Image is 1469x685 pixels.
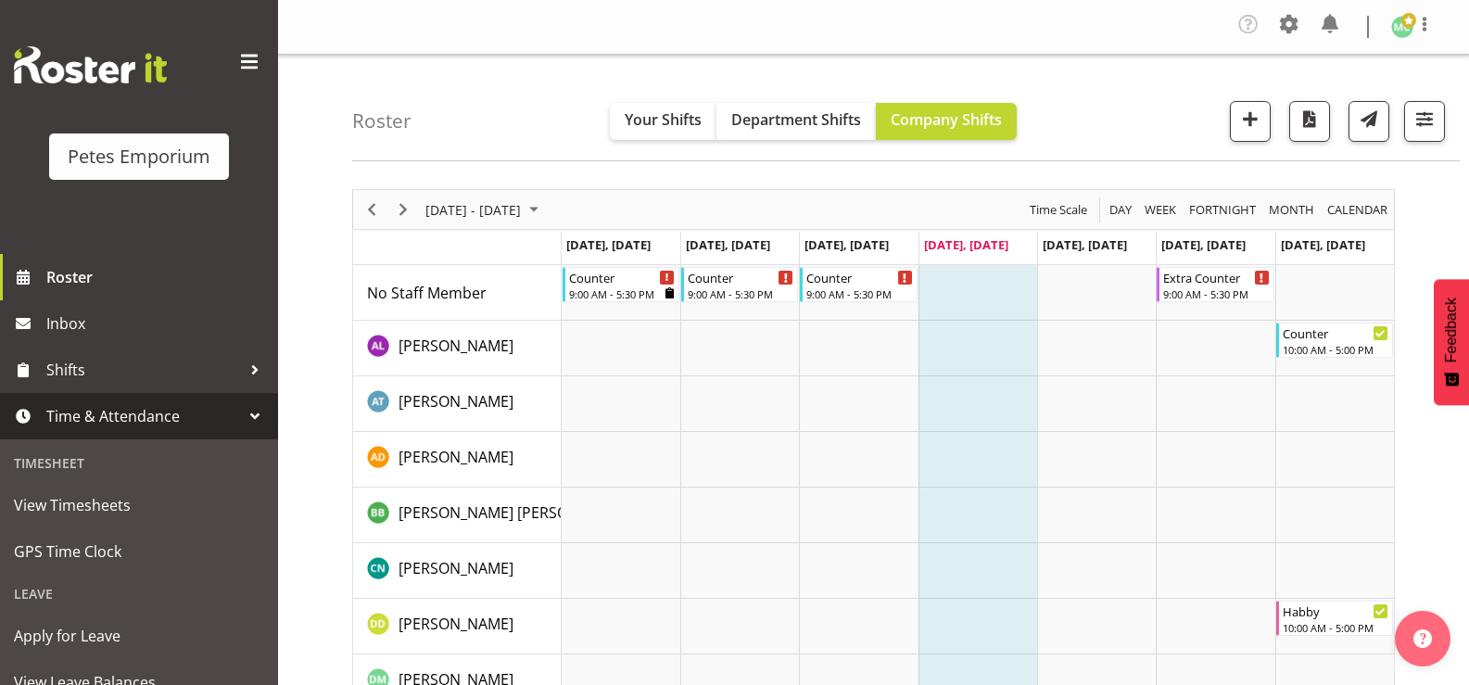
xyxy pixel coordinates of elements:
[46,263,269,291] span: Roster
[399,501,632,524] a: [PERSON_NAME] [PERSON_NAME]
[356,190,387,229] div: Previous
[353,432,562,488] td: Amelia Denz resource
[800,267,917,302] div: No Staff Member"s event - Counter Begin From Wednesday, September 3, 2025 at 9:00:00 AM GMT+12:00...
[46,402,241,430] span: Time & Attendance
[399,557,513,579] a: [PERSON_NAME]
[5,444,273,482] div: Timesheet
[399,335,513,357] a: [PERSON_NAME]
[610,103,716,140] button: Your Shifts
[1289,101,1330,142] button: Download a PDF of the roster according to the set date range.
[1276,323,1393,358] div: Abigail Lane"s event - Counter Begin From Sunday, September 7, 2025 at 10:00:00 AM GMT+12:00 Ends...
[1443,298,1460,362] span: Feedback
[1163,286,1269,301] div: 9:00 AM - 5:30 PM
[353,599,562,654] td: Danielle Donselaar resource
[14,538,264,565] span: GPS Time Clock
[5,482,273,528] a: View Timesheets
[1349,101,1389,142] button: Send a list of all shifts for the selected filtered period to all rostered employees.
[353,376,562,432] td: Alex-Micheal Taniwha resource
[352,110,412,132] h4: Roster
[681,267,798,302] div: No Staff Member"s event - Counter Begin From Tuesday, September 2, 2025 at 9:00:00 AM GMT+12:00 E...
[1187,198,1258,222] span: Fortnight
[399,614,513,634] span: [PERSON_NAME]
[353,543,562,599] td: Christine Neville resource
[1142,198,1180,222] button: Timeline Week
[1404,101,1445,142] button: Filter Shifts
[353,265,562,321] td: No Staff Member resource
[1267,198,1316,222] span: Month
[569,286,675,301] div: 9:00 AM - 5:30 PM
[353,488,562,543] td: Beena Beena resource
[731,109,861,130] span: Department Shifts
[353,321,562,376] td: Abigail Lane resource
[1391,16,1413,38] img: melissa-cowen2635.jpg
[569,268,675,286] div: Counter
[1157,267,1273,302] div: No Staff Member"s event - Extra Counter Begin From Saturday, September 6, 2025 at 9:00:00 AM GMT+...
[804,236,889,253] span: [DATE], [DATE]
[1325,198,1389,222] span: calendar
[5,613,273,659] a: Apply for Leave
[391,198,416,222] button: Next
[1413,629,1432,648] img: help-xxl-2.png
[424,198,523,222] span: [DATE] - [DATE]
[14,491,264,519] span: View Timesheets
[1283,342,1388,357] div: 10:00 AM - 5:00 PM
[399,336,513,356] span: [PERSON_NAME]
[1434,279,1469,405] button: Feedback - Show survey
[1283,620,1388,635] div: 10:00 AM - 5:00 PM
[1143,198,1178,222] span: Week
[716,103,876,140] button: Department Shifts
[1283,323,1388,342] div: Counter
[5,528,273,575] a: GPS Time Clock
[1161,236,1246,253] span: [DATE], [DATE]
[399,558,513,578] span: [PERSON_NAME]
[387,190,419,229] div: Next
[688,286,793,301] div: 9:00 AM - 5:30 PM
[399,446,513,468] a: [PERSON_NAME]
[423,198,547,222] button: September 01 - 07, 2025
[46,356,241,384] span: Shifts
[367,283,487,303] span: No Staff Member
[360,198,385,222] button: Previous
[1163,268,1269,286] div: Extra Counter
[1281,236,1365,253] span: [DATE], [DATE]
[5,575,273,613] div: Leave
[367,282,487,304] a: No Staff Member
[1186,198,1260,222] button: Fortnight
[1107,198,1135,222] button: Timeline Day
[806,286,912,301] div: 9:00 AM - 5:30 PM
[891,109,1002,130] span: Company Shifts
[68,143,210,171] div: Petes Emporium
[1108,198,1133,222] span: Day
[399,390,513,412] a: [PERSON_NAME]
[1028,198,1089,222] span: Time Scale
[14,622,264,650] span: Apply for Leave
[1230,101,1271,142] button: Add a new shift
[399,391,513,412] span: [PERSON_NAME]
[1283,602,1388,620] div: Habby
[566,236,651,253] span: [DATE], [DATE]
[399,447,513,467] span: [PERSON_NAME]
[688,268,793,286] div: Counter
[876,103,1017,140] button: Company Shifts
[14,46,167,83] img: Rosterit website logo
[924,236,1008,253] span: [DATE], [DATE]
[399,502,632,523] span: [PERSON_NAME] [PERSON_NAME]
[1324,198,1391,222] button: Month
[625,109,702,130] span: Your Shifts
[806,268,912,286] div: Counter
[399,613,513,635] a: [PERSON_NAME]
[1027,198,1091,222] button: Time Scale
[1276,601,1393,636] div: Danielle Donselaar"s event - Habby Begin From Sunday, September 7, 2025 at 10:00:00 AM GMT+12:00 ...
[1043,236,1127,253] span: [DATE], [DATE]
[563,267,679,302] div: No Staff Member"s event - Counter Begin From Monday, September 1, 2025 at 9:00:00 AM GMT+12:00 En...
[46,310,269,337] span: Inbox
[1266,198,1318,222] button: Timeline Month
[686,236,770,253] span: [DATE], [DATE]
